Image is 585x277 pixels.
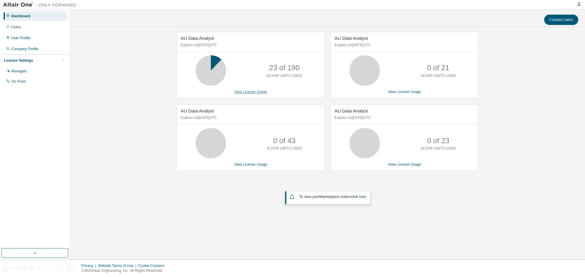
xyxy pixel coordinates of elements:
a: View License Usage [388,90,421,94]
div: Cookie Consent [138,263,168,268]
span: AU Data Analyst [181,108,214,113]
button: Contact Sales [544,15,578,25]
img: youtube.svg [67,265,76,272]
p: Expires on [DATE] UTC [335,115,473,120]
p: ALTAIR UNITS USED [267,146,302,151]
em: Marketplace orders [320,195,351,199]
a: View License Usage [234,90,267,94]
img: Altair One [3,2,79,8]
a: View License Usage [234,162,267,167]
div: Company Profile [11,47,38,51]
div: On Prem [11,79,26,84]
div: License Settings [4,58,33,63]
p: Expires on [DATE] UTC [335,43,473,48]
p: ALTAIR UNITS USED [420,73,456,78]
p: 0 of 43 [273,136,296,146]
span: AU Data Analyst [335,36,368,41]
div: Managed [11,69,27,74]
div: Dashboard [11,14,30,19]
a: here [359,195,366,199]
p: 23 of 190 [269,63,300,73]
img: instagram.svg [47,265,53,272]
div: User Profile [11,36,30,40]
div: Privacy [81,263,98,268]
a: View License Usage [388,162,421,167]
p: ALTAIR UNITS USED [267,73,302,78]
p: Expires on [DATE] UTC [181,115,319,120]
img: facebook.svg [37,265,43,272]
img: linkedin.svg [57,265,63,272]
img: altair_logo.svg [2,265,33,272]
p: 0 of 23 [427,136,449,146]
div: Users [11,25,21,29]
span: AU Data Analyst [335,108,368,113]
p: © 2025 Altair Engineering, Inc. All Rights Reserved. [81,268,168,273]
span: AU Data Analyst [181,36,214,41]
p: 0 of 21 [427,63,449,73]
p: Expires on [DATE] UTC [181,43,319,48]
p: ALTAIR UNITS USED [420,146,456,151]
span: To view your click [299,195,366,199]
div: Website Terms of Use [98,263,138,268]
